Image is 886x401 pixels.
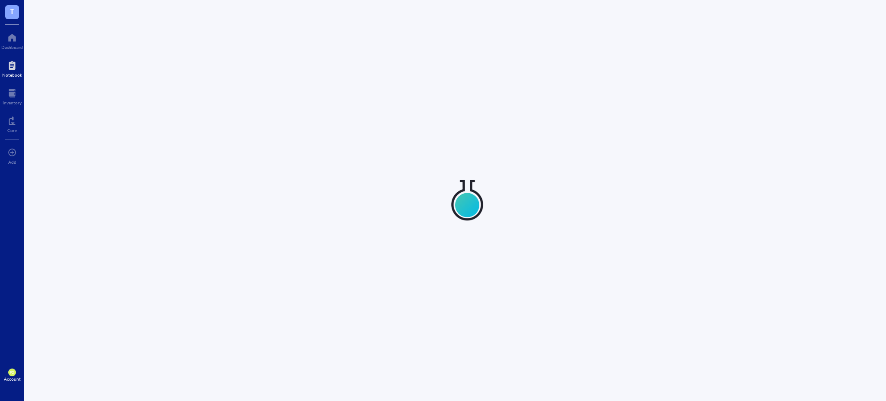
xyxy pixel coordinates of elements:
[7,128,17,133] div: Core
[3,100,22,105] div: Inventory
[3,86,22,105] a: Inventory
[1,31,23,50] a: Dashboard
[4,376,21,382] div: Account
[1,45,23,50] div: Dashboard
[8,159,16,165] div: Add
[2,58,22,78] a: Notebook
[10,371,14,375] span: PO
[7,114,17,133] a: Core
[10,6,14,16] span: T
[2,72,22,78] div: Notebook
